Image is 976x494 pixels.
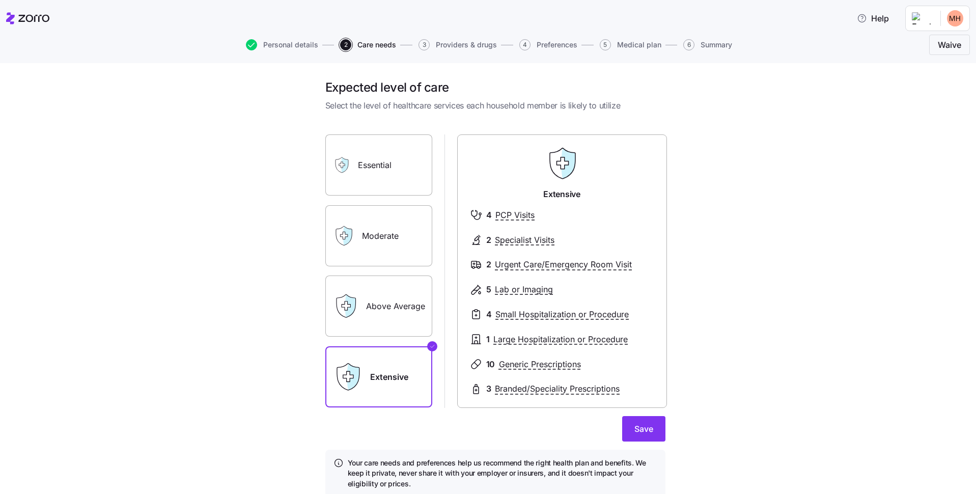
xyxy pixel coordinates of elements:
span: 4 [486,308,492,321]
h1: Expected level of care [325,79,665,95]
svg: Checkmark [429,340,435,352]
label: Moderate [325,205,432,266]
a: Personal details [244,39,318,50]
span: Waive [938,39,961,51]
span: Extensive [543,188,580,201]
img: eb20002412f53a37ea63c43f96b16cab [947,10,963,26]
span: 10 [486,358,495,371]
span: Generic Prescriptions [499,358,581,371]
img: Employer logo [912,12,932,24]
span: Preferences [537,41,577,48]
button: 6Summary [683,39,732,50]
button: 5Medical plan [600,39,661,50]
label: Above Average [325,276,432,337]
button: 3Providers & drugs [419,39,497,50]
span: Select the level of healthcare services each household member is likely to utilize [325,99,665,112]
h4: Your care needs and preferences help us recommend the right health plan and benefits. We keep it ... [348,458,657,489]
span: Lab or Imaging [495,283,553,296]
span: Providers & drugs [436,41,497,48]
a: 2Care needs [338,39,396,50]
label: Extensive [325,346,432,407]
span: Urgent Care/Emergency Room Visit [495,258,632,271]
span: 6 [683,39,694,50]
span: Specialist Visits [495,234,554,246]
button: Waive [929,35,970,55]
span: Help [857,12,889,24]
label: Essential [325,134,432,196]
span: 2 [486,258,491,271]
button: Personal details [246,39,318,50]
span: Small Hospitalization or Procedure [495,308,629,321]
span: 5 [486,283,491,296]
span: 4 [486,209,492,222]
span: 4 [519,39,531,50]
button: 4Preferences [519,39,577,50]
span: 5 [600,39,611,50]
span: 3 [419,39,430,50]
span: Care needs [357,41,396,48]
span: PCP Visits [495,209,535,222]
span: Medical plan [617,41,661,48]
span: Large Hospitalization or Procedure [493,333,628,346]
button: Save [622,416,665,442]
span: Personal details [263,41,318,48]
span: Branded/Speciality Prescriptions [495,382,620,395]
span: Save [634,423,653,435]
span: 2 [340,39,351,50]
span: Summary [701,41,732,48]
button: 2Care needs [340,39,396,50]
button: Help [849,8,897,29]
span: 1 [486,333,490,346]
span: 3 [486,382,491,395]
span: 2 [486,234,491,246]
